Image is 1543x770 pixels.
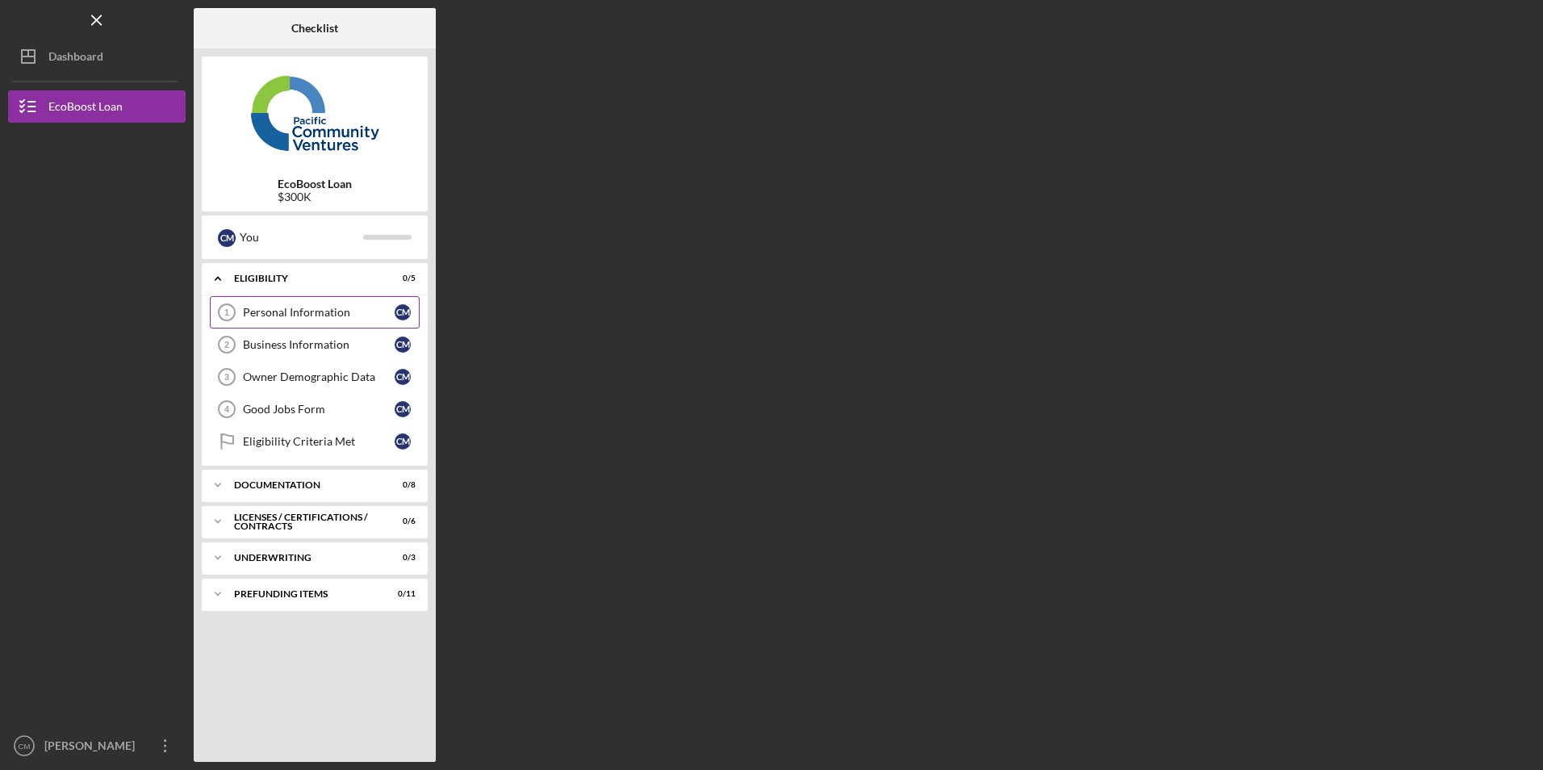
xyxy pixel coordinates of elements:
b: EcoBoost Loan [278,178,352,190]
div: Prefunding Items [234,589,375,599]
a: Eligibility Criteria MetCM [210,425,420,458]
button: CM[PERSON_NAME] [8,730,186,762]
div: You [240,224,363,251]
a: 2Business InformationCM [210,329,420,361]
div: Business Information [243,338,395,351]
div: C M [395,304,411,320]
img: Product logo [202,65,428,161]
div: Eligibility [234,274,375,283]
button: EcoBoost Loan [8,90,186,123]
tspan: 4 [224,404,230,414]
div: Dashboard [48,40,103,77]
button: Dashboard [8,40,186,73]
a: 1Personal InformationCM [210,296,420,329]
b: Checklist [291,22,338,35]
div: 0 / 5 [387,274,416,283]
tspan: 2 [224,340,229,349]
div: Personal Information [243,306,395,319]
text: CM [19,742,31,751]
div: 0 / 6 [387,517,416,526]
div: Good Jobs Form [243,403,395,416]
div: 0 / 8 [387,480,416,490]
div: C M [395,337,411,353]
div: Eligibility Criteria Met [243,435,395,448]
div: Owner Demographic Data [243,370,395,383]
div: EcoBoost Loan [48,90,123,127]
div: C M [218,229,236,247]
tspan: 3 [224,372,229,382]
div: C M [395,433,411,450]
div: Licenses / Certifications / Contracts [234,513,375,531]
div: [PERSON_NAME] [40,730,145,766]
a: 3Owner Demographic DataCM [210,361,420,393]
div: C M [395,401,411,417]
div: Underwriting [234,553,375,563]
a: 4Good Jobs FormCM [210,393,420,425]
tspan: 1 [224,308,229,317]
div: Documentation [234,480,375,490]
div: 0 / 3 [387,553,416,563]
div: C M [395,369,411,385]
div: $300K [278,190,352,203]
div: 0 / 11 [387,589,416,599]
